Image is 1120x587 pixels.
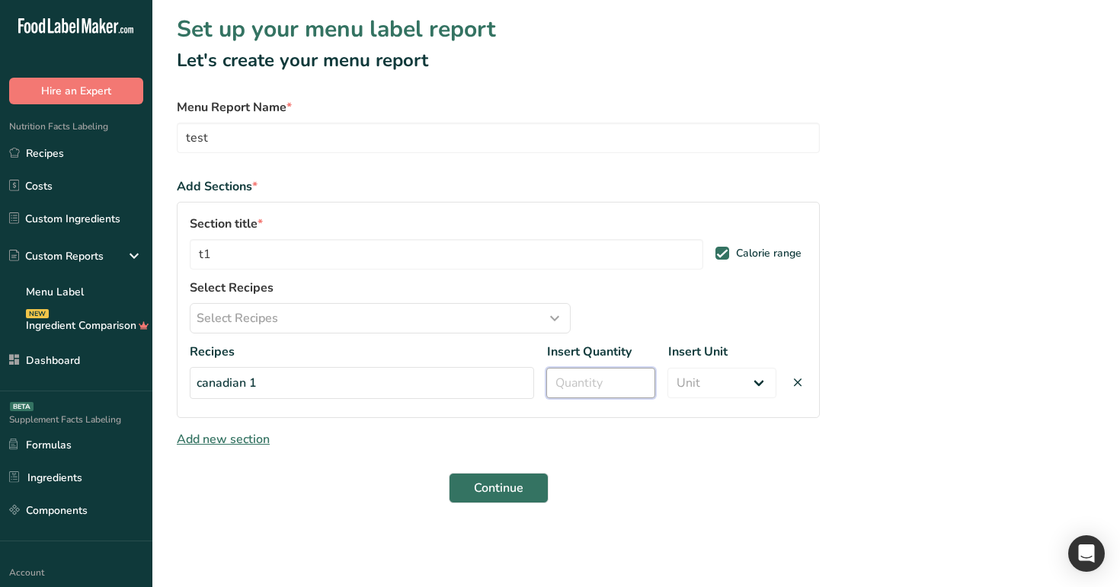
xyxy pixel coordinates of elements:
div: Custom Reports [9,248,104,264]
div: canadian 1 [190,367,534,399]
div: NEW [26,309,49,318]
label: Menu Report Name [177,98,820,116]
div: Add Sections [177,177,820,196]
span: Calorie range [729,247,802,260]
input: Type section title here [190,239,703,270]
button: Select Recipes [190,303,571,333]
span: Add new section [177,431,270,448]
label: Section title [190,215,703,233]
div: Insert Quantity [547,343,656,361]
div: Open Intercom Messenger [1068,535,1105,572]
div: Recipes [190,343,535,361]
div: BETA [10,402,34,411]
div: Insert Unit [668,343,777,361]
h2: Let's create your menu report [177,46,1096,74]
input: Quantity [546,368,655,398]
button: Continue [449,473,549,503]
input: Type your menu label name here [177,123,820,153]
h1: Set up your menu label report [177,12,1096,46]
button: Hire an Expert [9,78,143,104]
label: Select Recipes [190,279,571,297]
span: Continue [474,479,523,497]
span: Select Recipes [197,309,278,327]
